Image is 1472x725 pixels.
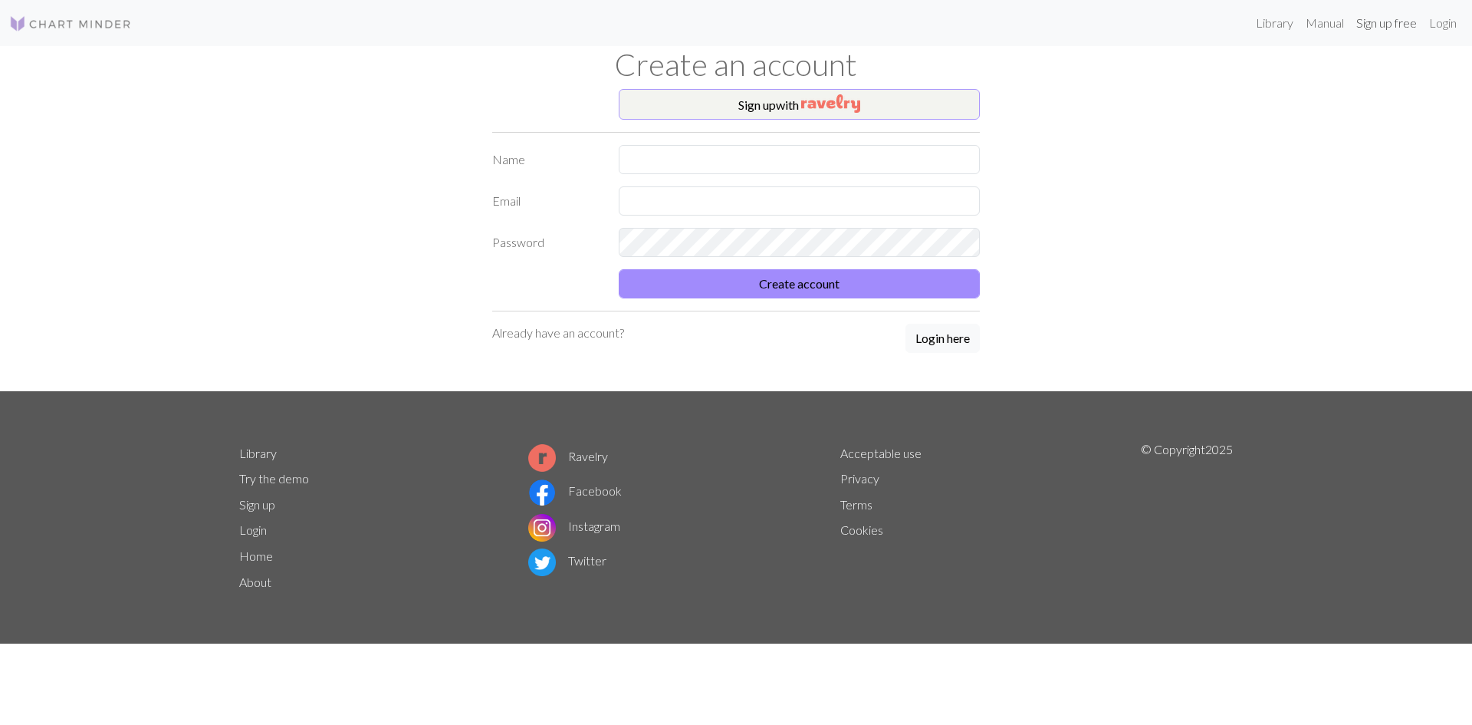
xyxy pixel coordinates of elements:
a: Ravelry [528,449,608,463]
a: Facebook [528,483,622,498]
a: Instagram [528,519,620,533]
a: Library [1250,8,1299,38]
a: Sign up [239,497,275,512]
img: Logo [9,15,132,33]
img: Ravelry logo [528,444,556,472]
button: Sign upwith [619,89,980,120]
img: Instagram logo [528,514,556,542]
a: Library [239,446,277,460]
button: Create account [619,269,980,298]
a: Cookies [840,522,883,537]
label: Name [483,145,609,174]
a: Try the demo [239,471,309,486]
img: Twitter logo [528,549,556,576]
a: About [239,575,271,589]
a: Privacy [840,471,879,486]
p: Already have an account? [492,324,624,342]
p: © Copyright 2025 [1141,440,1233,595]
label: Password [483,228,609,257]
a: Terms [840,497,872,512]
a: Login [1423,8,1463,38]
a: Sign up free [1350,8,1423,38]
a: Home [239,549,273,563]
img: Facebook logo [528,479,556,506]
label: Email [483,186,609,216]
a: Login [239,522,267,537]
h1: Create an account [230,46,1242,83]
a: Manual [1299,8,1350,38]
button: Login here [905,324,980,353]
a: Acceptable use [840,446,922,460]
a: Login here [905,324,980,354]
img: Ravelry [801,94,860,113]
a: Twitter [528,553,606,568]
